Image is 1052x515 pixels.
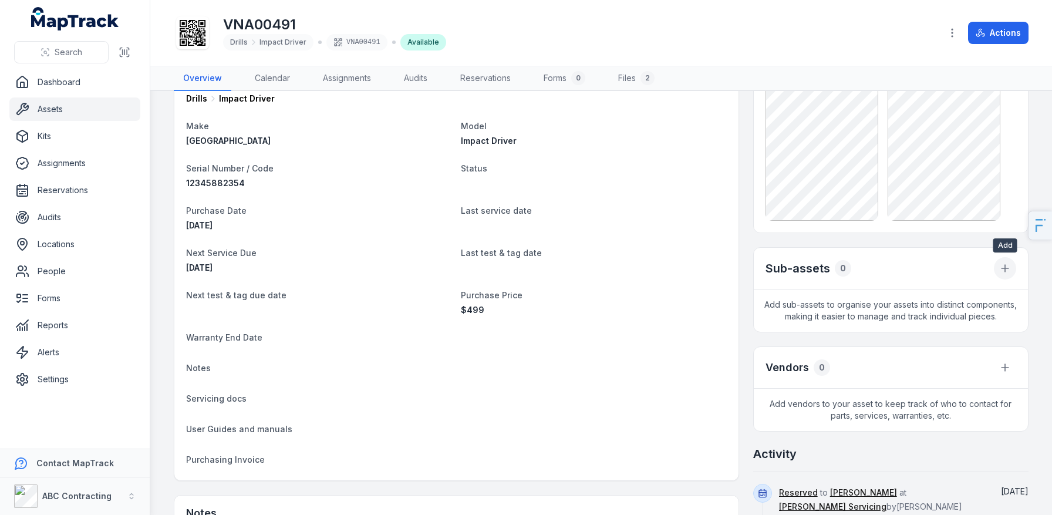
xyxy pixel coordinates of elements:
span: to at by [PERSON_NAME] [779,487,962,511]
span: Purchase Price [461,290,522,300]
a: Assignments [313,66,380,91]
a: Dashboard [9,70,140,94]
span: Warranty End Date [186,332,262,342]
a: Assets [9,97,140,121]
a: MapTrack [31,7,119,31]
span: Add vendors to your asset to keep track of who to contact for parts, services, warranties, etc. [754,389,1028,431]
span: Next test & tag due date [186,290,286,300]
span: [DATE] [1001,486,1029,496]
a: Calendar [245,66,299,91]
span: Make [186,121,209,131]
span: Search [55,46,82,58]
span: Add sub-assets to organise your assets into distinct components, making it easier to manage and t... [754,290,1028,332]
a: Files2 [609,66,664,91]
span: Drills [186,93,207,105]
span: Purchasing Invoice [186,455,265,464]
span: Add [993,238,1017,253]
a: Reports [9,314,140,337]
a: Assignments [9,152,140,175]
span: Notes [186,363,211,373]
h1: VNA00491 [223,15,446,34]
span: [DATE] [186,262,213,272]
div: 0 [571,71,585,85]
a: Settings [9,368,140,391]
a: Kits [9,124,140,148]
span: [DATE] [186,220,213,230]
span: Servicing docs [186,393,247,403]
a: People [9,260,140,283]
a: [PERSON_NAME] Servicing [779,501,886,513]
span: Impact Driver [259,38,306,47]
a: [PERSON_NAME] [830,487,897,499]
span: Last test & tag date [461,248,542,258]
span: Last service date [461,206,532,216]
a: Forms [9,287,140,310]
time: 02/09/2025, 12:00:00 am [186,262,213,272]
span: Drills [230,38,248,47]
h2: Sub-assets [766,260,830,277]
strong: Contact MapTrack [36,458,114,468]
span: [GEOGRAPHIC_DATA] [186,136,271,146]
h3: Vendors [766,359,809,376]
button: Actions [968,22,1029,44]
div: 0 [835,260,851,277]
span: 499 AUD [461,305,484,315]
div: Available [400,34,446,51]
time: 02/09/2025, 2:00:00 am [186,220,213,230]
span: Purchase Date [186,206,247,216]
strong: ABC Contracting [42,491,112,501]
span: Next Service Due [186,248,257,258]
span: Impact Driver [461,136,517,146]
div: 2 [640,71,655,85]
a: Forms0 [534,66,595,91]
span: Status [461,163,487,173]
a: Reservations [9,179,140,202]
a: Audits [9,206,140,229]
a: Locations [9,233,140,256]
span: Serial Number / Code [186,163,274,173]
a: Overview [174,66,231,91]
a: Alerts [9,341,140,364]
button: Search [14,41,109,63]
time: 07/09/2025, 7:27:17 pm [1001,486,1029,496]
h2: Activity [753,446,797,462]
span: User Guides and manuals [186,424,292,434]
span: Impact Driver [219,93,275,105]
div: 0 [814,359,830,376]
a: Reservations [451,66,520,91]
a: Audits [394,66,437,91]
div: VNA00491 [326,34,387,51]
span: Model [461,121,487,131]
span: 12345882354 [186,178,245,188]
a: Reserved [779,487,818,499]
